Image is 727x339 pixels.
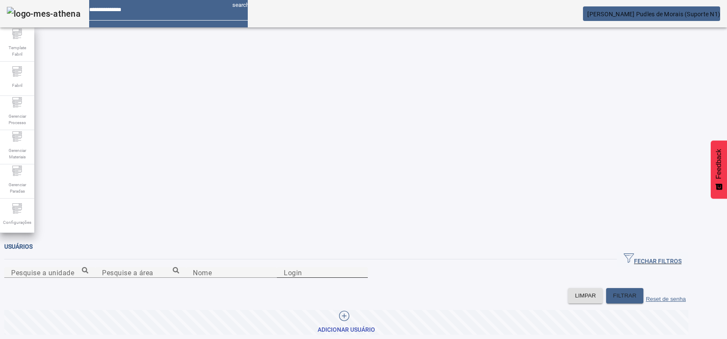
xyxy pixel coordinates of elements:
[9,80,25,91] span: Fabril
[102,268,153,277] mat-label: Pesquise a área
[11,268,88,278] input: Number
[4,179,30,197] span: Gerenciar Paradas
[284,268,302,277] mat-label: Login
[4,42,30,60] span: Template Fabril
[643,288,688,303] button: Reset de senha
[4,110,30,128] span: Gerenciar Processo
[575,291,596,300] span: LIMPAR
[4,310,688,335] button: Adicionar Usuário
[568,288,603,303] button: LIMPAR
[613,291,637,300] span: FILTRAR
[715,149,723,179] span: Feedback
[711,140,727,199] button: Feedback - Mostrar pesquisa
[11,268,74,277] mat-label: Pesquise a unidade
[606,288,643,303] button: FILTRAR
[0,217,34,228] span: Configurações
[318,326,375,334] div: Adicionar Usuário
[646,296,686,302] label: Reset de senha
[624,253,682,266] span: FECHAR FILTROS
[4,243,33,250] span: Usuários
[4,145,30,163] span: Gerenciar Materiais
[102,268,179,278] input: Number
[587,11,720,18] span: [PERSON_NAME] Pudles de Morais (Suporte N1)
[617,252,688,267] button: FECHAR FILTROS
[7,7,81,21] img: logo-mes-athena
[193,268,212,277] mat-label: Nome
